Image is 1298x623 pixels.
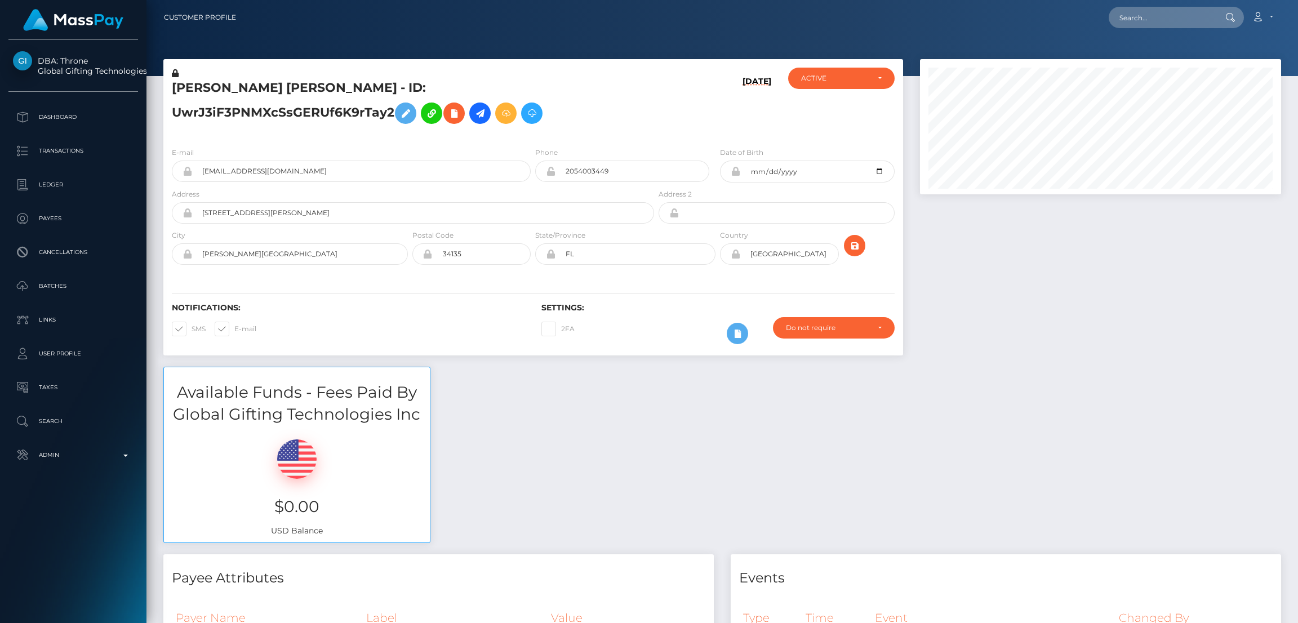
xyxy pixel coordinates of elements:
h5: [PERSON_NAME] [PERSON_NAME] - ID: UwrJ3iF3PNMXcSsGERUf6K9rTay2 [172,79,648,130]
p: User Profile [13,345,134,362]
label: 2FA [541,322,575,336]
button: ACTIVE [788,68,895,89]
img: USD.png [277,439,317,479]
img: Global Gifting Technologies Inc [13,51,32,70]
p: Batches [13,278,134,295]
h4: Payee Attributes [172,568,705,588]
img: MassPay Logo [23,9,123,31]
label: SMS [172,322,206,336]
a: Links [8,306,138,334]
p: Ledger [13,176,134,193]
div: USD Balance [164,425,430,542]
p: Search [13,413,134,430]
p: Links [13,311,134,328]
p: Taxes [13,379,134,396]
a: Taxes [8,373,138,402]
a: Customer Profile [164,6,236,29]
h6: [DATE] [743,77,771,133]
label: E-mail [172,148,194,158]
h6: Settings: [541,303,894,313]
h3: $0.00 [172,496,421,518]
label: State/Province [535,230,585,241]
a: Batches [8,272,138,300]
label: Address [172,189,199,199]
a: Search [8,407,138,435]
h3: Available Funds - Fees Paid By Global Gifting Technologies Inc [164,381,430,425]
a: Payees [8,204,138,233]
button: Do not require [773,317,895,339]
label: City [172,230,185,241]
p: Payees [13,210,134,227]
p: Admin [13,447,134,464]
div: ACTIVE [801,74,869,83]
a: Ledger [8,171,138,199]
div: Do not require [786,323,869,332]
label: E-mail [215,322,256,336]
a: User Profile [8,340,138,368]
h4: Events [739,568,1273,588]
a: Cancellations [8,238,138,266]
label: Postal Code [412,230,454,241]
a: Dashboard [8,103,138,131]
a: Transactions [8,137,138,165]
p: Dashboard [13,109,134,126]
label: Phone [535,148,558,158]
a: Initiate Payout [469,103,491,124]
label: Date of Birth [720,148,763,158]
input: Search... [1109,7,1215,28]
h6: Notifications: [172,303,524,313]
label: Address 2 [659,189,692,199]
a: Admin [8,441,138,469]
p: Cancellations [13,244,134,261]
label: Country [720,230,748,241]
p: Transactions [13,143,134,159]
span: DBA: Throne Global Gifting Technologies Inc [8,56,138,76]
